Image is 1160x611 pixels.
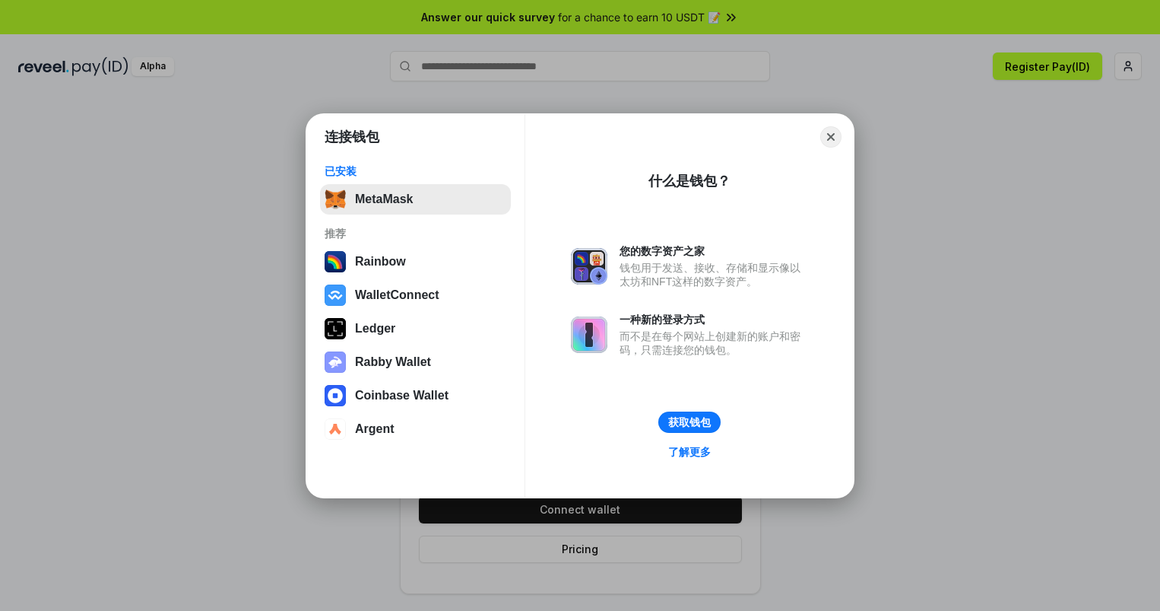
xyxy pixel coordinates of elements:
button: WalletConnect [320,280,511,310]
img: svg+xml,%3Csvg%20fill%3D%22none%22%20height%3D%2233%22%20viewBox%3D%220%200%2035%2033%22%20width%... [325,189,346,210]
div: 什么是钱包？ [648,172,731,190]
div: 已安装 [325,164,506,178]
button: 获取钱包 [658,412,721,433]
button: MetaMask [320,184,511,215]
div: WalletConnect [355,288,439,302]
div: Rainbow [355,255,406,269]
div: 您的数字资产之家 [620,244,808,258]
button: Argent [320,414,511,444]
div: 推荐 [325,227,506,240]
div: Rabby Wallet [355,355,431,369]
button: Rabby Wallet [320,347,511,377]
button: Coinbase Wallet [320,380,511,411]
img: svg+xml,%3Csvg%20xmlns%3D%22http%3A%2F%2Fwww.w3.org%2F2000%2Fsvg%22%20fill%3D%22none%22%20viewBox... [571,317,607,353]
a: 了解更多 [659,442,720,462]
div: Argent [355,422,395,436]
img: svg+xml,%3Csvg%20width%3D%2228%22%20height%3D%2228%22%20viewBox%3D%220%200%2028%2028%22%20fill%3D... [325,385,346,406]
img: svg+xml,%3Csvg%20xmlns%3D%22http%3A%2F%2Fwww.w3.org%2F2000%2Fsvg%22%20fill%3D%22none%22%20viewBox... [571,248,607,285]
button: Close [820,126,841,148]
div: 钱包用于发送、接收、存储和显示像以太坊和NFT这样的数字资产。 [620,261,808,288]
img: svg+xml,%3Csvg%20width%3D%2228%22%20height%3D%2228%22%20viewBox%3D%220%200%2028%2028%22%20fill%3D... [325,285,346,306]
div: 而不是在每个网站上创建新的账户和密码，只需连接您的钱包。 [620,329,808,357]
div: 获取钱包 [668,415,711,429]
img: svg+xml,%3Csvg%20width%3D%22120%22%20height%3D%22120%22%20viewBox%3D%220%200%20120%20120%22%20fil... [325,251,346,272]
div: MetaMask [355,193,413,206]
div: Ledger [355,322,395,336]
div: 了解更多 [668,445,711,459]
h1: 连接钱包 [325,128,379,146]
img: svg+xml,%3Csvg%20xmlns%3D%22http%3A%2F%2Fwww.w3.org%2F2000%2Fsvg%22%20fill%3D%22none%22%20viewBox... [325,352,346,373]
img: svg+xml,%3Csvg%20width%3D%2228%22%20height%3D%2228%22%20viewBox%3D%220%200%2028%2028%22%20fill%3D... [325,418,346,440]
div: 一种新的登录方式 [620,313,808,326]
button: Rainbow [320,247,511,277]
div: Coinbase Wallet [355,389,448,403]
button: Ledger [320,313,511,344]
img: svg+xml,%3Csvg%20xmlns%3D%22http%3A%2F%2Fwww.w3.org%2F2000%2Fsvg%22%20width%3D%2228%22%20height%3... [325,318,346,339]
